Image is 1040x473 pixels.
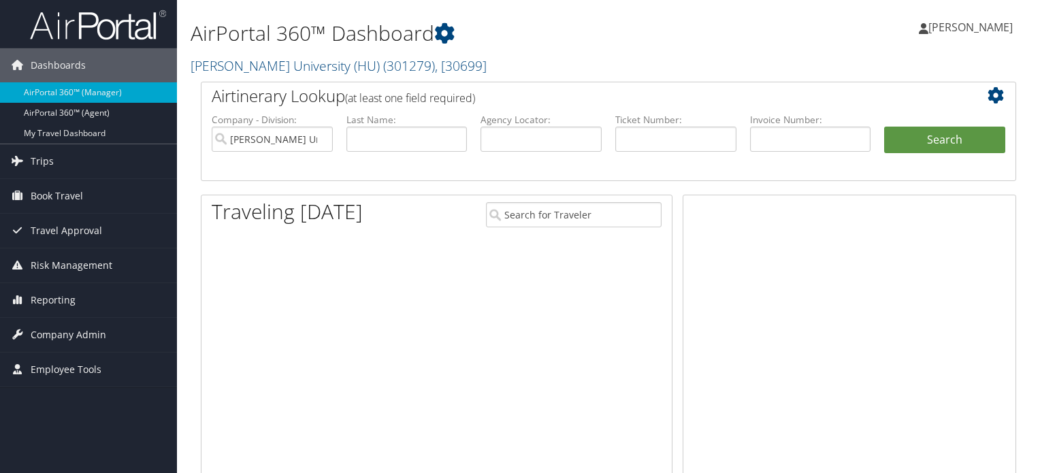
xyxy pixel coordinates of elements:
[31,353,101,387] span: Employee Tools
[212,84,937,108] h2: Airtinerary Lookup
[928,20,1013,35] span: [PERSON_NAME]
[750,113,871,127] label: Invoice Number:
[383,56,435,75] span: ( 301279 )
[615,113,736,127] label: Ticket Number:
[212,113,333,127] label: Company - Division:
[31,214,102,248] span: Travel Approval
[31,318,106,352] span: Company Admin
[31,248,112,282] span: Risk Management
[191,19,748,48] h1: AirPortal 360™ Dashboard
[346,113,468,127] label: Last Name:
[31,179,83,213] span: Book Travel
[919,7,1026,48] a: [PERSON_NAME]
[31,283,76,317] span: Reporting
[435,56,487,75] span: , [ 30699 ]
[345,91,475,105] span: (at least one field required)
[884,127,1005,154] button: Search
[31,48,86,82] span: Dashboards
[191,56,487,75] a: [PERSON_NAME] University (HU)
[212,197,363,226] h1: Traveling [DATE]
[486,202,662,227] input: Search for Traveler
[481,113,602,127] label: Agency Locator:
[30,9,166,41] img: airportal-logo.png
[31,144,54,178] span: Trips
